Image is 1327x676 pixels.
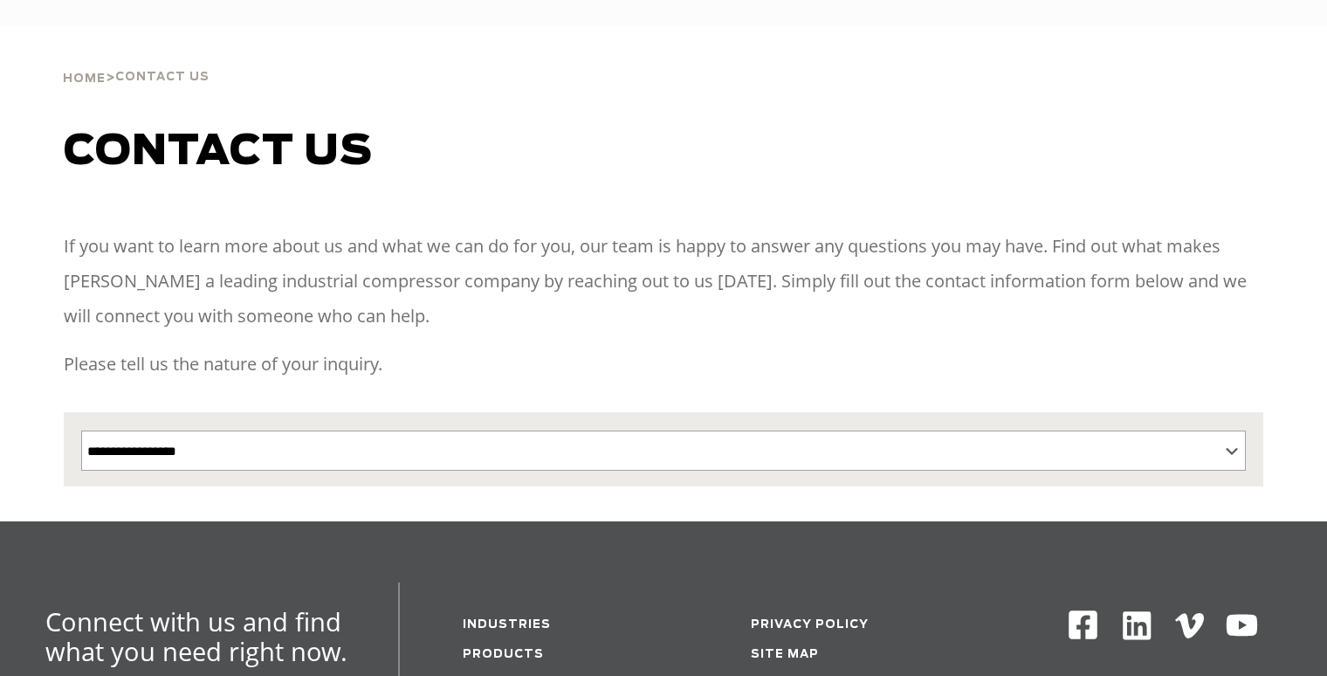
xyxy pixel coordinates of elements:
p: If you want to learn more about us and what we can do for you, our team is happy to answer any qu... [64,229,1263,334]
a: Products [463,649,544,660]
a: Site Map [751,649,819,660]
img: Linkedin [1120,609,1154,643]
img: Facebook [1067,609,1099,641]
span: Connect with us and find what you need right now. [45,604,347,668]
img: Vimeo [1175,613,1205,638]
span: Home [63,73,106,85]
a: Industries [463,619,551,631]
span: Contact Us [115,72,210,83]
div: > [63,26,210,93]
img: Youtube [1225,609,1259,643]
p: Please tell us the nature of your inquiry. [64,347,1263,382]
span: Contact us [64,131,373,173]
a: Home [63,70,106,86]
a: Privacy Policy [751,619,869,631]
